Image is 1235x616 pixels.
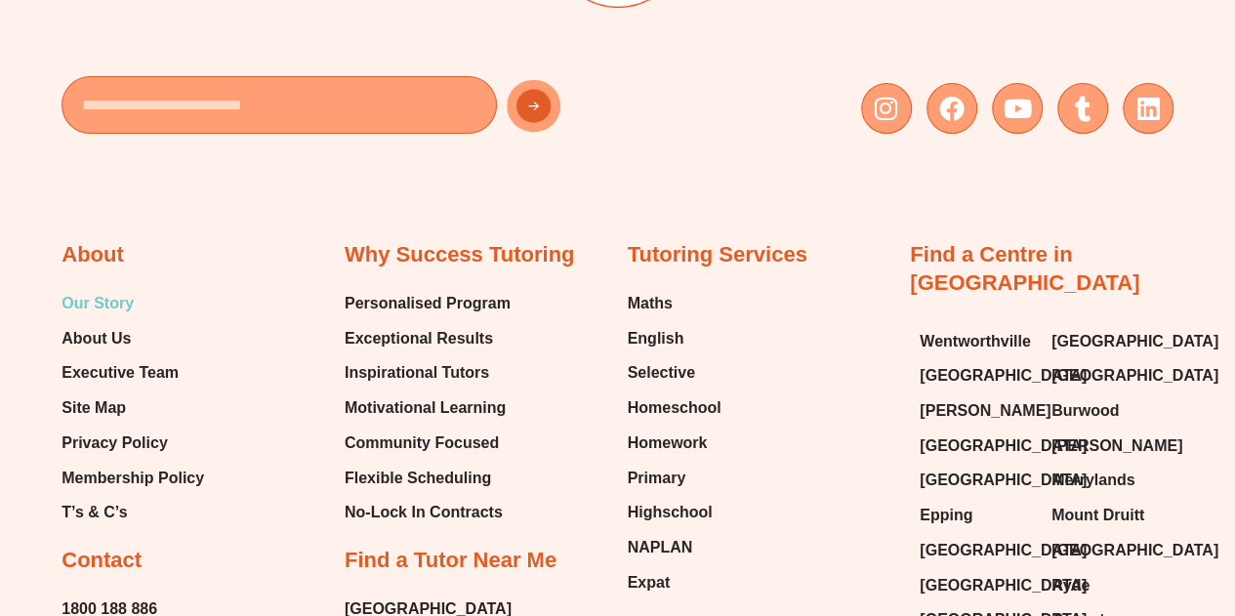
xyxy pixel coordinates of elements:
a: English [628,324,721,353]
span: No-Lock In Contracts [345,498,503,527]
a: Personalised Program [345,289,511,318]
a: NAPLAN [628,533,721,562]
a: Executive Team [62,358,204,388]
span: English [628,324,684,353]
a: About Us [62,324,204,353]
span: Flexible Scheduling [345,464,491,493]
span: Expat [628,568,671,597]
a: [GEOGRAPHIC_DATA] [1051,361,1164,390]
a: Exceptional Results [345,324,511,353]
span: About Us [62,324,131,353]
span: [GEOGRAPHIC_DATA] [920,361,1087,390]
a: Membership Policy [62,464,204,493]
span: NAPLAN [628,533,693,562]
span: Our Story [62,289,134,318]
span: [GEOGRAPHIC_DATA] [1051,361,1218,390]
h2: Why Success Tutoring [345,241,575,269]
span: Site Map [62,393,126,423]
a: Expat [628,568,721,597]
a: Homeschool [628,393,721,423]
a: T’s & C’s [62,498,204,527]
span: T’s & C’s [62,498,127,527]
span: Maths [628,289,673,318]
iframe: Chat Widget [910,395,1235,616]
a: Community Focused [345,429,511,458]
h2: Contact [62,547,142,575]
a: No-Lock In Contracts [345,498,511,527]
span: Homework [628,429,708,458]
a: Privacy Policy [62,429,204,458]
span: Exceptional Results [345,324,493,353]
span: Wentworthville [920,327,1031,356]
a: Site Map [62,393,204,423]
a: Motivational Learning [345,393,511,423]
h2: Tutoring Services [628,241,807,269]
h2: Find a Tutor Near Me [345,547,556,575]
form: New Form [62,76,607,144]
span: Community Focused [345,429,499,458]
a: Our Story [62,289,204,318]
a: Wentworthville [920,327,1032,356]
a: Find a Centre in [GEOGRAPHIC_DATA] [910,242,1139,295]
a: [GEOGRAPHIC_DATA] [1051,327,1164,356]
span: Motivational Learning [345,393,506,423]
span: Selective [628,358,695,388]
a: Maths [628,289,721,318]
a: Homework [628,429,721,458]
h2: About [62,241,124,269]
span: Executive Team [62,358,179,388]
span: Inspirational Tutors [345,358,489,388]
span: Highschool [628,498,713,527]
a: Highschool [628,498,721,527]
a: Selective [628,358,721,388]
span: Privacy Policy [62,429,168,458]
span: Primary [628,464,686,493]
a: [GEOGRAPHIC_DATA] [920,361,1032,390]
a: Primary [628,464,721,493]
span: [GEOGRAPHIC_DATA] [1051,327,1218,356]
a: Flexible Scheduling [345,464,511,493]
a: Inspirational Tutors [345,358,511,388]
